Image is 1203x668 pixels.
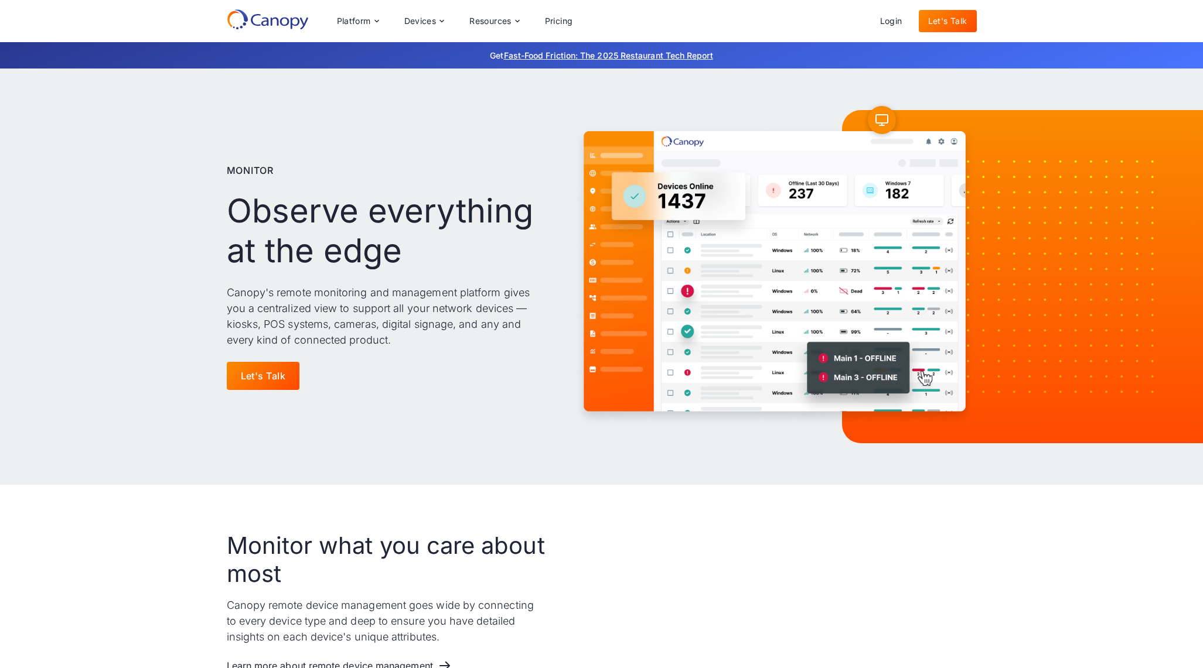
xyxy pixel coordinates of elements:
[227,191,550,270] h1: Observe everything at the edge
[227,597,546,645] p: Canopy remote device management goes wide by connecting to every device type and deep to ensure y...
[315,49,889,61] p: Get
[536,10,582,32] a: Pricing
[404,17,437,25] div: Devices
[871,10,912,32] a: Login
[919,10,977,32] a: Let's Talk
[460,9,528,33] div: Resources
[337,17,371,25] div: Platform
[227,163,274,177] p: Monitor
[227,532,546,588] h2: Monitor what you care about most
[227,285,550,348] p: Canopy's remote monitoring and management platform gives you a centralized view to support all yo...
[504,50,713,60] a: Fast-Food Friction: The 2025 Restaurant Tech Report
[469,17,512,25] div: Resources
[227,362,300,390] a: Let's Talk
[328,9,388,33] div: Platform
[395,9,454,33] div: Devices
